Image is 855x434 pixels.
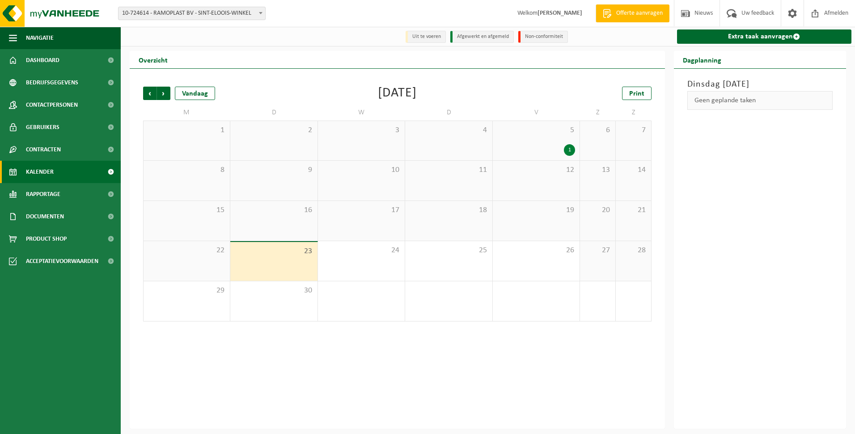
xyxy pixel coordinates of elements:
span: 7 [620,125,647,135]
span: Gebruikers [26,116,59,138]
li: Uit te voeren [406,31,446,43]
span: Dashboard [26,49,59,71]
div: 1 [564,144,575,156]
span: Bedrijfsgegevens [26,71,78,94]
span: Volgende [157,87,170,100]
span: 19 [497,205,575,215]
span: 2 [235,125,313,135]
span: 20 [584,205,611,215]
h2: Dagplanning [674,51,730,68]
span: Contracten [26,138,61,161]
span: Print [629,90,644,97]
span: Documenten [26,205,64,228]
span: 3 [322,125,400,135]
div: [DATE] [378,87,417,100]
span: Contactpersonen [26,94,78,116]
span: 27 [584,246,611,255]
span: 9 [235,165,313,175]
li: Afgewerkt en afgemeld [450,31,514,43]
span: Offerte aanvragen [614,9,665,18]
td: Z [580,104,616,121]
a: Print [622,87,652,100]
span: 29 [148,286,225,296]
td: W [318,104,405,121]
div: Geen geplande taken [687,91,833,110]
li: Non-conformiteit [518,31,568,43]
strong: [PERSON_NAME] [538,10,582,17]
span: Product Shop [26,228,67,250]
td: D [230,104,317,121]
span: 4 [410,125,487,135]
span: 6 [584,125,611,135]
span: 26 [497,246,575,255]
span: 12 [497,165,575,175]
span: 5 [497,125,575,135]
span: 18 [410,205,487,215]
h3: Dinsdag [DATE] [687,78,833,91]
span: 15 [148,205,225,215]
span: Rapportage [26,183,60,205]
td: D [405,104,492,121]
div: Vandaag [175,87,215,100]
h2: Overzicht [130,51,177,68]
span: 30 [235,286,313,296]
span: 25 [410,246,487,255]
span: 28 [620,246,647,255]
a: Offerte aanvragen [596,4,669,22]
span: 10 [322,165,400,175]
span: 13 [584,165,611,175]
span: 16 [235,205,313,215]
span: 14 [620,165,647,175]
span: 17 [322,205,400,215]
span: Kalender [26,161,54,183]
span: 10-724614 - RAMOPLAST BV - SINT-ELOOIS-WINKEL [119,7,265,20]
span: 23 [235,246,313,256]
td: V [493,104,580,121]
span: 8 [148,165,225,175]
span: 24 [322,246,400,255]
span: Vorige [143,87,157,100]
span: 1 [148,125,225,135]
a: Extra taak aanvragen [677,29,852,44]
span: Acceptatievoorwaarden [26,250,98,272]
span: 11 [410,165,487,175]
span: 22 [148,246,225,255]
td: Z [616,104,652,121]
span: 21 [620,205,647,215]
span: Navigatie [26,27,54,49]
td: M [143,104,230,121]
